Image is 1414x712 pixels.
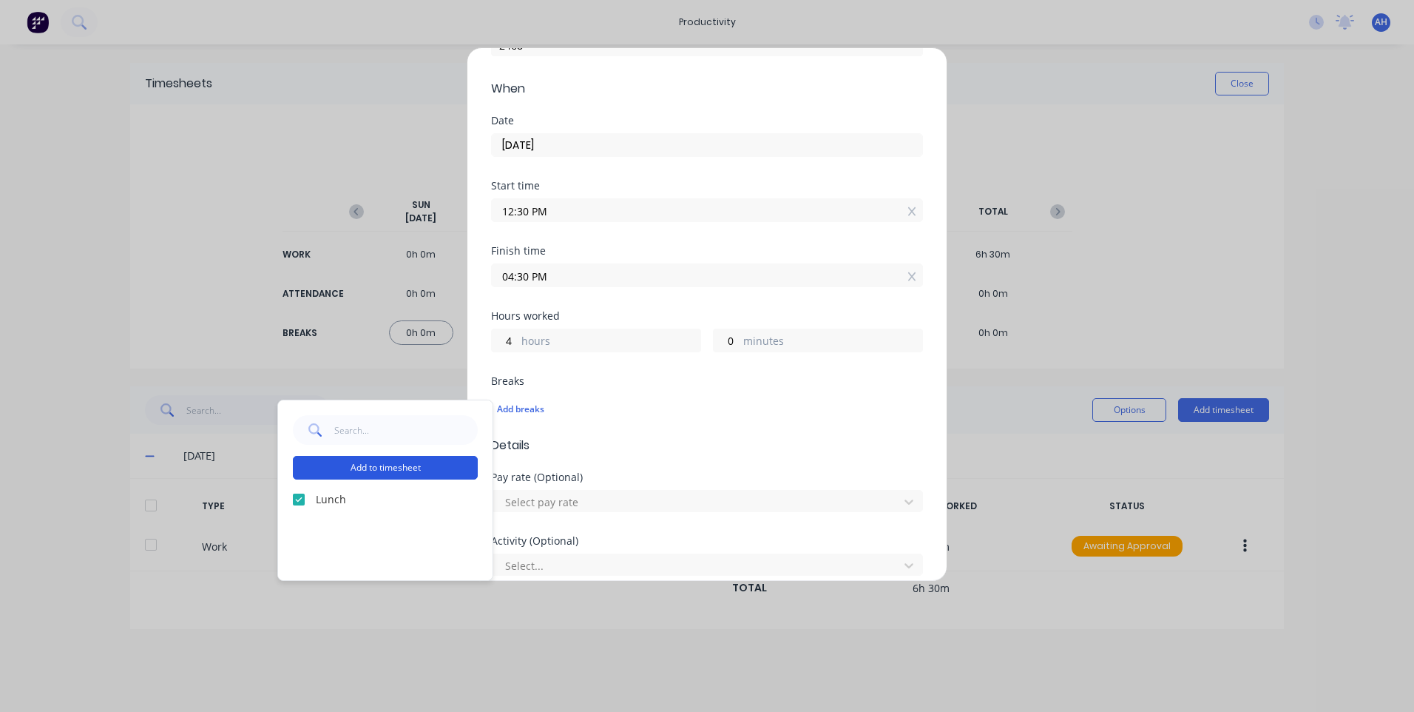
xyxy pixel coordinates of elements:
span: When [491,80,923,98]
input: 0 [492,329,518,352]
button: Add to timesheet [293,456,478,480]
div: Add breaks [497,400,917,419]
input: 0 [714,329,740,352]
div: Start time [491,181,923,191]
div: Finish time [491,246,923,256]
label: Lunch [316,491,478,507]
div: Activity (Optional) [491,536,923,546]
label: minutes [743,333,922,352]
div: Date [491,115,923,126]
input: Search... [334,415,478,445]
label: hours [521,333,700,352]
div: Hours worked [491,311,923,321]
div: Pay rate (Optional) [491,472,923,483]
div: Breaks [491,376,923,386]
span: Details [491,437,923,454]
